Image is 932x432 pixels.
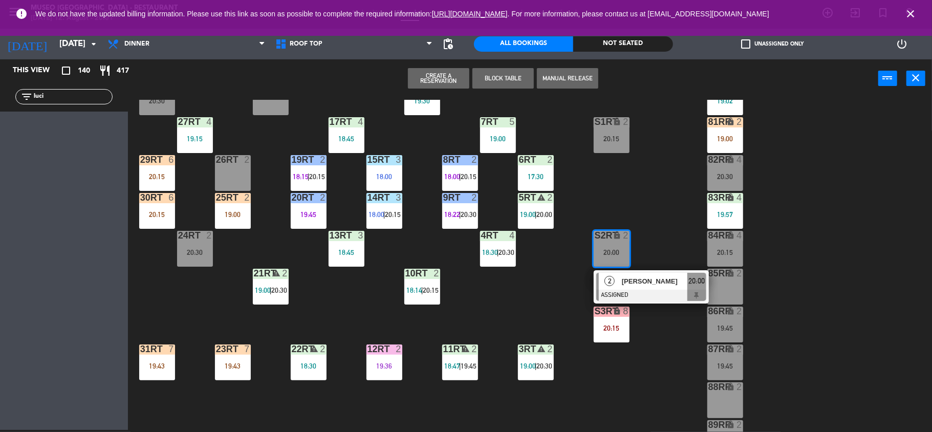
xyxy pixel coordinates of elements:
[310,172,326,181] span: 20:15
[139,362,175,370] div: 19:43
[520,210,536,219] span: 19:00
[518,173,554,180] div: 17:30
[329,135,364,142] div: 18:45
[99,64,111,77] i: restaurant
[459,362,461,370] span: |
[726,420,735,429] i: lock
[215,211,251,218] div: 19:00
[117,65,129,77] span: 417
[310,344,318,353] i: warning
[547,193,553,202] div: 2
[707,173,743,180] div: 20:30
[461,210,477,219] span: 20:30
[707,249,743,256] div: 20:15
[366,173,402,180] div: 18:00
[124,40,149,48] span: Dinner
[320,344,326,354] div: 2
[878,71,897,86] button: power_input
[215,362,251,370] div: 19:43
[396,344,402,354] div: 2
[594,325,630,332] div: 20:15
[20,91,33,103] i: filter_list
[707,362,743,370] div: 19:45
[459,210,461,219] span: |
[497,248,499,256] span: |
[434,269,440,278] div: 2
[168,193,175,202] div: 6
[613,117,621,126] i: lock
[623,307,629,316] div: 8
[320,155,326,164] div: 2
[282,269,288,278] div: 2
[15,8,28,20] i: error
[385,210,401,219] span: 20:15
[177,135,213,142] div: 19:15
[244,344,250,354] div: 7
[622,276,687,287] span: [PERSON_NAME]
[443,344,444,354] div: 11RT
[244,155,250,164] div: 2
[139,173,175,180] div: 20:15
[272,286,288,294] span: 20:30
[139,211,175,218] div: 20:15
[906,71,925,86] button: close
[178,231,179,240] div: 24RT
[736,382,743,392] div: 2
[736,269,743,278] div: 2
[168,155,175,164] div: 6
[472,68,534,89] button: Block Table
[623,117,629,126] div: 2
[369,210,384,219] span: 18:00
[461,344,470,353] i: warning
[168,344,175,354] div: 7
[594,249,630,256] div: 20:00
[459,172,461,181] span: |
[358,231,364,240] div: 3
[461,172,477,181] span: 20:15
[726,155,735,164] i: lock
[482,248,498,256] span: 18:30
[33,91,112,102] input: Filter by name...
[206,231,212,240] div: 2
[293,172,309,181] span: 18:15
[707,211,743,218] div: 19:57
[547,344,553,354] div: 2
[178,117,179,126] div: 27RT
[366,362,402,370] div: 19:36
[291,362,327,370] div: 18:30
[736,420,743,429] div: 2
[573,36,673,52] div: Not seated
[499,248,515,256] span: 20:30
[904,8,917,20] i: close
[140,344,141,354] div: 31RT
[726,117,735,126] i: lock
[177,249,213,256] div: 20:30
[726,269,735,277] i: lock
[509,117,515,126] div: 5
[726,382,735,391] i: lock
[742,39,804,49] label: Unassigned only
[408,68,469,89] button: Create a Reservation
[480,135,516,142] div: 19:00
[444,210,460,219] span: 18:22
[272,269,280,277] i: warning
[443,155,444,164] div: 8RT
[613,231,621,240] i: lock
[882,72,894,84] i: power_input
[78,65,90,77] span: 140
[423,286,439,294] span: 20:15
[443,193,444,202] div: 9RT
[140,193,141,202] div: 30RT
[519,155,519,164] div: 6RT
[519,344,519,354] div: 3RT
[537,210,553,219] span: 20:00
[358,117,364,126] div: 4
